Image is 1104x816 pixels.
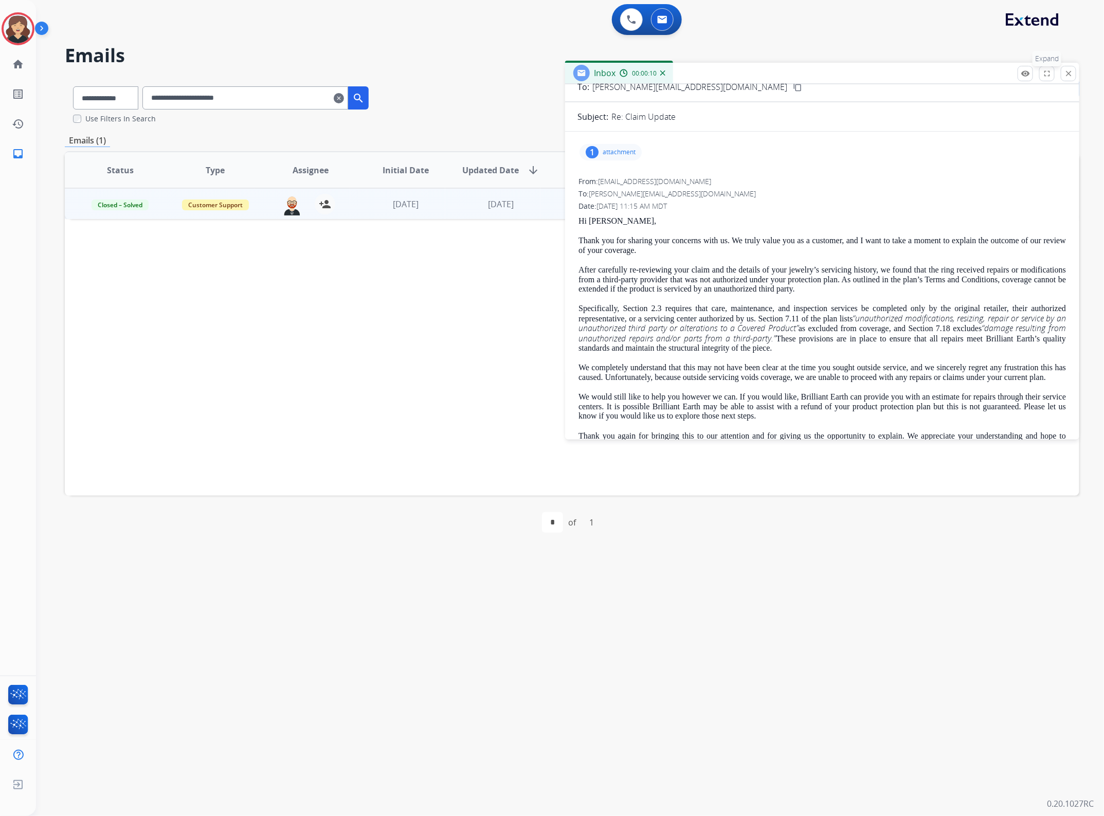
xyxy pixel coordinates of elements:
mat-icon: fullscreen [1042,69,1052,78]
p: Specifically, Section 2.3 requires that care, maintenance, and inspection services be completed o... [578,304,1066,353]
p: To: [577,81,589,93]
h2: Emails [65,45,1079,66]
p: Re: Claim Update [611,111,676,123]
em: “unauthorized modifications, resizing, repair or service by an unauthorized third party or altera... [578,313,1066,334]
div: 1 [586,146,599,158]
p: Expand [1033,51,1061,66]
span: 00:00:10 [632,69,657,78]
mat-icon: inbox [12,148,24,160]
mat-icon: arrow_downward [527,164,539,176]
span: [PERSON_NAME][EMAIL_ADDRESS][DOMAIN_NAME] [592,81,787,93]
mat-icon: history [12,118,24,130]
span: [DATE] [393,198,419,210]
mat-icon: home [12,58,24,70]
p: Subject: [577,111,608,123]
p: We would still like to help you however we can. If you would like, Brilliant Earth can provide yo... [578,392,1066,421]
span: [DATE] [488,198,514,210]
p: After carefully re-reviewing your claim and the details of your jewelry’s servicing history, we f... [578,265,1066,294]
mat-icon: clear [334,92,344,104]
span: Assignee [293,164,329,176]
span: Status [107,164,134,176]
span: [EMAIL_ADDRESS][DOMAIN_NAME] [598,176,711,186]
em: “damage resulting from unauthorized repairs and/or parts from a third-party.” [578,322,1066,343]
button: Expand [1039,66,1055,81]
img: agent-avatar [282,194,302,215]
p: Thank you again for bringing this to our attention and for giving us the opportunity to explain. ... [578,431,1066,450]
span: Type [206,164,225,176]
span: Updated Date [462,164,519,176]
p: We completely understand that this may not have been clear at the time you sought outside service... [578,363,1066,382]
div: To: [578,189,1066,199]
span: [PERSON_NAME][EMAIL_ADDRESS][DOMAIN_NAME] [589,189,756,198]
mat-icon: remove_red_eye [1021,69,1030,78]
img: avatar [4,14,32,43]
span: Inbox [594,67,616,79]
span: Initial Date [383,164,429,176]
label: Use Filters In Search [85,114,156,124]
p: Thank you for sharing your concerns with us. We truly value you as a customer, and I want to take... [578,236,1066,255]
p: Emails (1) [65,134,110,147]
span: [DATE] 11:15 AM MDT [596,201,667,211]
div: 1 [581,512,602,533]
mat-icon: list_alt [12,88,24,100]
span: Closed – Solved [92,200,149,210]
mat-icon: content_copy [793,82,802,92]
p: Hi [PERSON_NAME], [578,216,1066,226]
p: 0.20.1027RC [1047,797,1094,810]
mat-icon: person_add [319,198,331,210]
div: From: [578,176,1066,187]
div: of [568,516,576,529]
span: Customer Support [182,200,249,210]
div: Date: [578,201,1066,211]
mat-icon: close [1064,69,1073,78]
p: attachment [603,148,636,156]
mat-icon: search [352,92,365,104]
